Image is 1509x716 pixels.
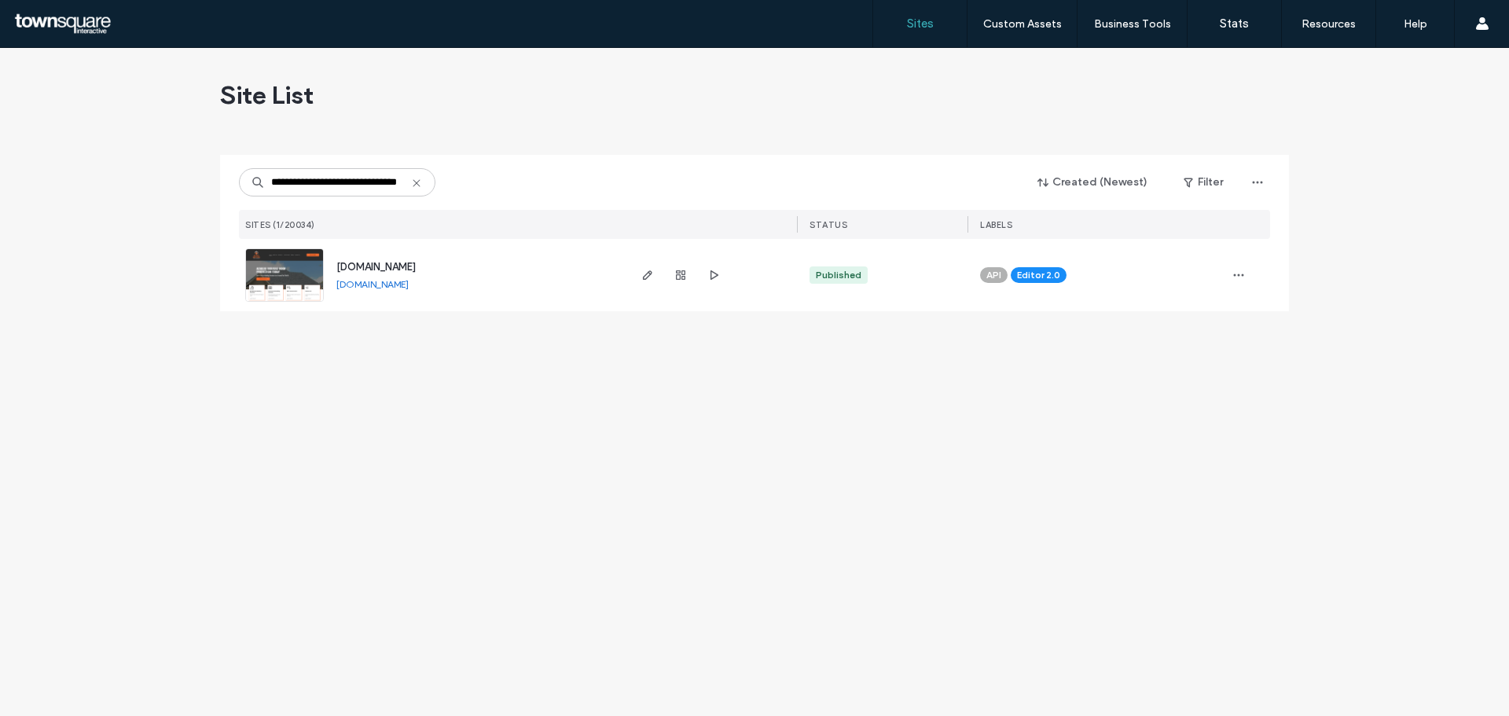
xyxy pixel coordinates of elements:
a: [DOMAIN_NAME] [336,278,409,290]
button: Created (Newest) [1024,170,1162,195]
label: Custom Assets [983,17,1062,31]
label: Business Tools [1094,17,1171,31]
span: Help [35,11,68,25]
button: Filter [1168,170,1239,195]
label: Help [1404,17,1427,31]
label: Sites [907,17,934,31]
div: Published [816,268,861,282]
label: Resources [1302,17,1356,31]
span: API [986,268,1001,282]
span: SITES (1/20034) [245,219,315,230]
span: Editor 2.0 [1017,268,1060,282]
span: Site List [220,79,314,111]
span: LABELS [980,219,1012,230]
label: Stats [1220,17,1249,31]
span: STATUS [810,219,847,230]
a: [DOMAIN_NAME] [336,261,416,273]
